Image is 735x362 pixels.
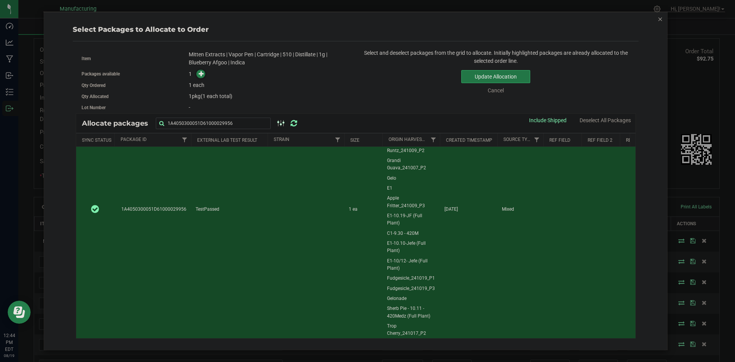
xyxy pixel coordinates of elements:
[387,195,435,209] span: Apple Fritter_241009_P3
[91,204,99,215] span: In Sync
[189,93,192,99] span: 1
[580,117,631,123] a: Deselect All Packages
[530,133,543,146] a: Filter
[189,71,192,77] span: 1
[193,82,204,88] span: each
[529,116,567,124] div: Include Shipped
[189,93,232,99] span: pkg
[502,206,514,213] span: Mixed
[503,137,533,142] a: Source Type
[387,285,435,292] span: Fudgesicle_241019_P3
[118,206,186,213] span: 1A4050300051D61000029956
[178,133,191,146] a: Filter
[8,301,31,324] iframe: Resource center
[196,206,219,213] span: TestPassed
[189,82,192,88] span: 1
[331,133,344,146] a: Filter
[387,185,392,192] span: E1
[82,82,189,89] label: Qty Ordered
[427,133,439,146] a: Filter
[387,305,435,319] span: Sherb Pie - 10.11 - 420Medz (Full Plant)
[488,87,504,93] a: Cancel
[364,50,628,64] span: Select and deselect packages from the grid to allocate. Initially highlighted packages are alread...
[549,138,570,143] a: Ref Field
[626,138,651,143] a: Ref Field 3
[274,137,289,142] a: Strain
[446,138,492,143] a: Created Timestamp
[156,118,271,129] input: Search by Strain, Package ID or Lot Number
[121,137,147,142] a: Package Id
[197,138,257,143] a: External Lab Test Result
[387,323,435,337] span: Trop Cherry_241017_P2
[189,104,190,110] span: -
[189,51,350,67] div: Mitten Extracts | Vapor Pen | Cartridge | 510 | Distillate | 1g | Blueberry Afgoo | Indica
[444,206,458,213] span: [DATE]
[350,138,359,143] a: Size
[349,206,358,213] span: 1 ea
[82,70,189,77] label: Packages available
[387,230,418,237] span: C1-9.30 - 420M
[82,119,156,128] span: Allocate packages
[82,104,189,111] label: Lot Number
[82,55,189,62] label: Item
[387,275,435,282] span: Fudgesicle_241019_P1
[387,212,435,227] span: E1-10.19-JF (Full Plant)
[387,157,435,172] span: Grandi Guava_241007_P2
[82,138,111,143] a: Sync Status
[387,257,435,272] span: E1-10/12- Jefe (Full Plant)
[461,70,530,83] button: Update Allocation
[387,295,407,302] span: Gelonade
[387,139,435,154] span: Cherry Runtz_241009_P2
[201,93,232,99] span: (1 each total)
[82,93,189,100] label: Qty Allocated
[387,240,435,254] span: E1-10.10-Jefe (Full Plant)
[73,25,639,35] div: Select Packages to Allocate to Order
[387,175,396,182] span: Gelo
[389,137,427,142] a: Origin Harvests
[588,138,612,143] a: Ref Field 2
